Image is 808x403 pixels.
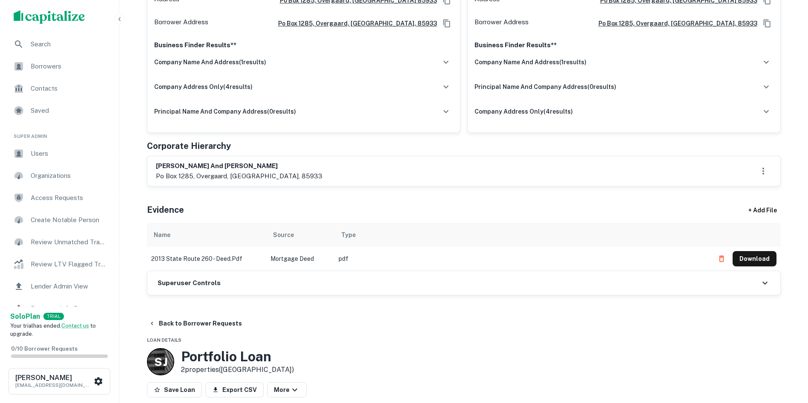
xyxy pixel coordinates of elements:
div: TRIAL [43,313,64,320]
button: Download [733,251,776,266]
td: Mortgage Deed [266,247,334,271]
a: po box 1285, overgaard, [GEOGRAPHIC_DATA], 85933 [271,19,437,28]
h6: Superuser Controls [158,278,221,288]
li: Super Admin [7,123,112,143]
button: Export CSV [205,382,264,397]
a: Create Notable Person [7,210,112,230]
a: Borrowers [7,56,112,77]
a: Search [7,34,112,54]
span: Review LTV Flagged Transactions [31,259,107,269]
h6: company name and address ( 1 results) [154,57,266,67]
p: Borrower Address [474,17,529,30]
div: scrollable content [147,223,781,271]
span: Saved [31,106,107,116]
div: Source [273,230,294,240]
a: SoloPlan [10,312,40,322]
div: Type [341,230,356,240]
h6: company name and address ( 1 results) [474,57,587,67]
a: po box 1285, overgaard, [GEOGRAPHIC_DATA], 85933 [592,19,757,28]
strong: Solo Plan [10,312,40,320]
button: More [267,382,307,397]
h6: company address only ( 4 results) [154,82,253,91]
span: Organizations [31,171,107,181]
p: 2 properties ([GEOGRAPHIC_DATA]) [181,365,294,375]
a: Borrower Info Requests [7,298,112,319]
span: Users [31,149,107,159]
span: Lender Admin View [31,281,107,292]
th: Source [266,223,334,247]
p: [EMAIL_ADDRESS][DOMAIN_NAME] [15,381,92,389]
span: Loan Details [147,337,181,343]
p: Business Finder Results** [154,40,453,50]
span: Borrowers [31,61,107,71]
span: Create Notable Person [31,215,107,225]
a: Access Requests [7,188,112,208]
span: Access Requests [31,193,107,203]
a: Review Unmatched Transactions [7,232,112,252]
td: pdf [334,247,710,271]
button: Delete file [714,252,729,266]
h3: Portfolio Loan [181,349,294,365]
span: Search [31,39,107,49]
button: Save Loan [147,382,202,397]
iframe: Chat Widget [765,335,808,376]
span: Borrower Info Requests [31,303,107,314]
th: Name [147,223,266,247]
p: S J [154,354,167,370]
p: Borrower Address [154,17,208,30]
h6: [PERSON_NAME] and [PERSON_NAME] [156,161,322,171]
a: Saved [7,100,112,121]
button: [PERSON_NAME][EMAIL_ADDRESS][DOMAIN_NAME] [9,368,110,394]
td: 2013 state route 260 - deed.pdf [147,247,266,271]
button: Copy Address [761,17,773,30]
div: Name [154,230,170,240]
span: Review Unmatched Transactions [31,237,107,247]
a: Organizations [7,166,112,186]
h6: principal name and company address ( 0 results) [154,107,296,116]
h6: [PERSON_NAME] [15,374,92,381]
h6: principal name and company address ( 0 results) [474,82,616,91]
a: Review LTV Flagged Transactions [7,254,112,274]
img: capitalize-logo.png [14,10,85,24]
a: Contacts [7,78,112,99]
th: Type [334,223,710,247]
span: Your trial has ended. to upgrade. [10,323,96,337]
button: Back to Borrower Requests [145,316,245,331]
div: + Add File [733,203,793,218]
p: po box 1285, overgaard, [GEOGRAPHIC_DATA], 85933 [156,171,322,181]
a: Users [7,143,112,164]
h5: Evidence [147,203,184,216]
a: Contact us [61,323,89,329]
span: 0 / 10 Borrower Requests [11,346,78,352]
h6: company address only ( 4 results) [474,107,573,116]
button: Copy Address [440,17,453,30]
a: Lender Admin View [7,276,112,297]
span: Contacts [31,83,107,94]
p: Business Finder Results** [474,40,773,50]
h5: Corporate Hierarchy [147,140,231,152]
